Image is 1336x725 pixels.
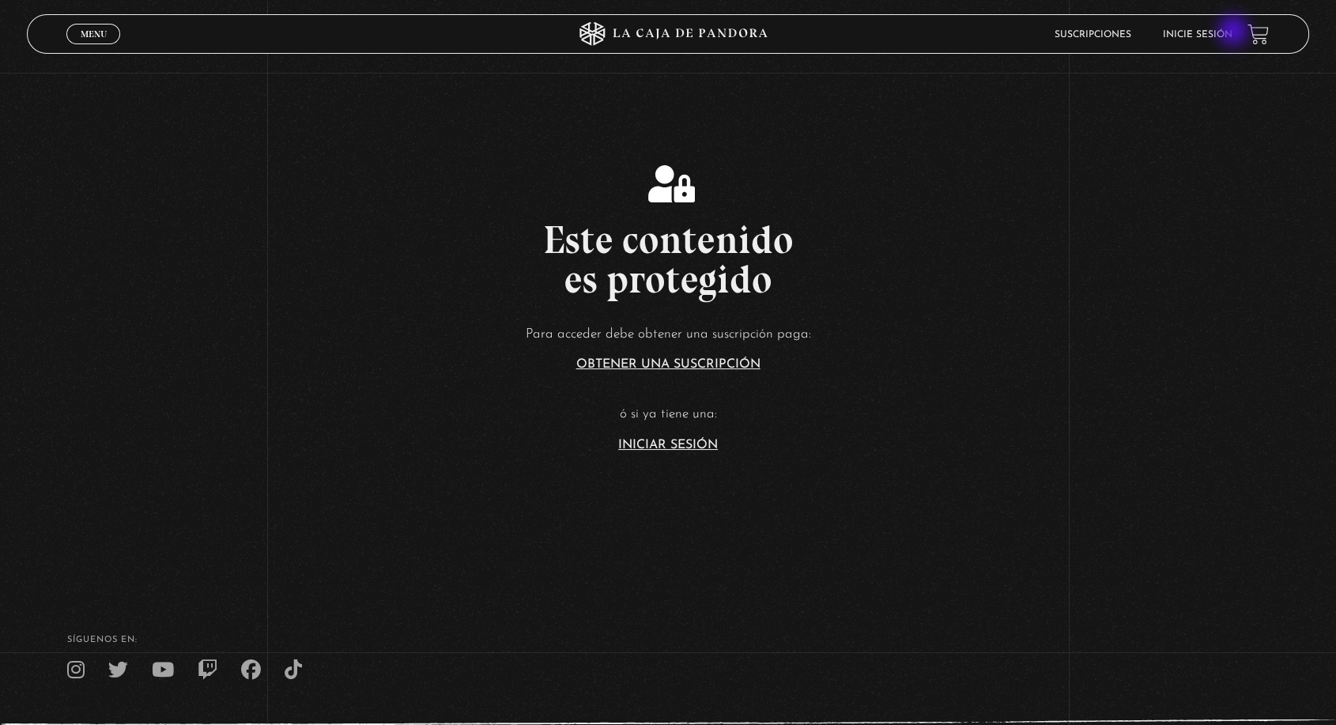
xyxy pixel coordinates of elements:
[75,43,112,54] span: Cerrar
[576,358,760,371] a: Obtener una suscripción
[618,439,718,451] a: Iniciar Sesión
[1162,30,1232,40] a: Inicie sesión
[1054,30,1130,40] a: Suscripciones
[1247,24,1269,45] a: View your shopping cart
[67,636,1270,644] h4: SÍguenos en:
[81,29,107,39] span: Menu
